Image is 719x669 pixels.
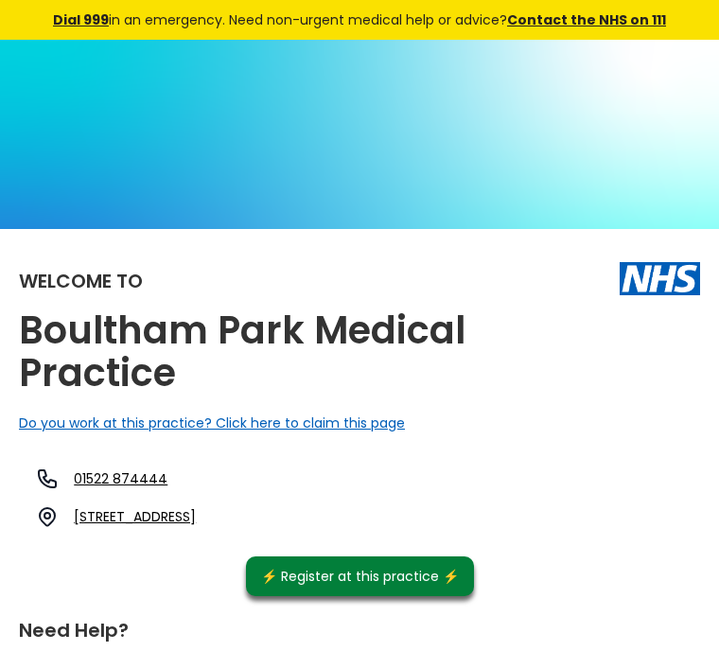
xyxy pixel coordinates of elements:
a: Dial 999 [53,10,109,29]
div: Welcome to [19,272,143,290]
a: [STREET_ADDRESS] [74,507,196,526]
img: The NHS logo [620,262,700,294]
h2: Boultham Park Medical Practice [19,309,492,395]
a: ⚡️ Register at this practice ⚡️ [246,556,474,596]
div: Need Help? [19,611,700,640]
div: in an emergency. Need non-urgent medical help or advice? [25,9,694,30]
a: Contact the NHS on 111 [507,10,666,29]
div: ⚡️ Register at this practice ⚡️ [261,566,459,587]
a: Do you work at this practice? Click here to claim this page [19,414,405,432]
a: 01522 874444 [74,469,167,488]
img: telephone icon [36,467,59,490]
img: practice location icon [36,505,59,528]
